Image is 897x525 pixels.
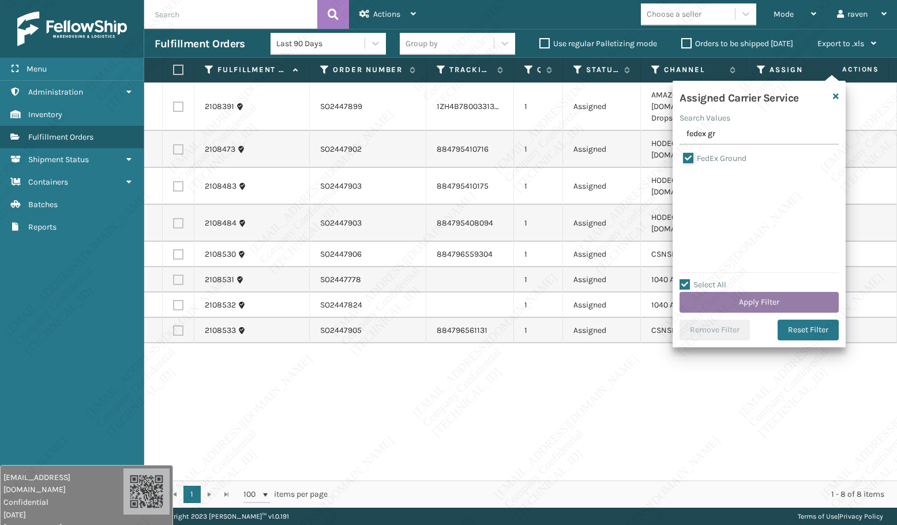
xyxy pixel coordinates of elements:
[563,82,641,131] td: Assigned
[839,512,883,520] a: Privacy Policy
[310,205,426,242] td: SO2447903
[563,267,641,292] td: Assigned
[205,101,234,112] a: 2108391
[28,110,62,119] span: Inventory
[514,82,563,131] td: 1
[680,280,726,290] label: Select All
[437,249,493,259] a: 884796559304
[243,489,261,500] span: 100
[310,168,426,205] td: SO2447903
[770,65,834,75] label: Assigned Carrier Service
[817,39,864,48] span: Export to .xls
[641,318,746,343] td: CSNSMA Wayfair
[641,82,746,131] td: AMAZOWA-DS [DOMAIN_NAME] Dropship
[344,489,884,500] div: 1 - 8 of 8 items
[406,37,438,50] div: Group by
[27,64,47,74] span: Menu
[28,132,93,142] span: Fulfillment Orders
[774,9,794,19] span: Mode
[641,242,746,267] td: CSNSMA Wayfair
[205,217,237,229] a: 2108484
[683,153,746,163] label: FedEx Ground
[183,486,201,503] a: 1
[681,39,793,48] label: Orders to be shipped [DATE]
[563,168,641,205] td: Assigned
[641,168,746,205] td: HODEGA Home [DOMAIN_NAME]
[205,249,236,260] a: 2108530
[641,292,746,318] td: 1040 Aaron's LLC
[3,509,123,521] span: [DATE]
[798,512,838,520] a: Terms of Use
[310,131,426,168] td: SO2447902
[205,299,236,311] a: 2108532
[28,155,89,164] span: Shipment Status
[586,65,618,75] label: Status
[437,325,487,335] a: 884796561131
[680,88,799,105] h4: Assigned Carrier Service
[563,292,641,318] td: Assigned
[563,205,641,242] td: Assigned
[3,471,123,496] span: [EMAIL_ADDRESS][DOMAIN_NAME]
[437,181,489,191] a: 884795410175
[437,144,489,154] a: 884795410716
[28,222,57,232] span: Reports
[205,325,236,336] a: 2108533
[17,12,127,46] img: logo
[28,200,58,209] span: Batches
[310,318,426,343] td: SO2447905
[641,131,746,168] td: HODEGA Home [DOMAIN_NAME]
[205,181,237,192] a: 2108483
[310,242,426,267] td: SO2447906
[514,168,563,205] td: 1
[437,102,517,111] a: 1ZH4B7800331347698
[310,82,426,131] td: SO2447899
[806,60,886,79] span: Actions
[563,131,641,168] td: Assigned
[158,508,289,525] p: Copyright 2023 [PERSON_NAME]™ v 1.0.191
[778,320,839,340] button: Reset Filter
[310,267,426,292] td: SO2447778
[537,65,541,75] label: Quantity
[310,292,426,318] td: SO2447824
[680,292,839,313] button: Apply Filter
[563,318,641,343] td: Assigned
[798,508,883,525] div: |
[333,65,404,75] label: Order Number
[514,267,563,292] td: 1
[647,8,701,20] div: Choose a seller
[514,318,563,343] td: 1
[641,267,746,292] td: 1040 Aaron's LLC
[155,37,245,51] h3: Fulfillment Orders
[664,65,724,75] label: Channel
[641,205,746,242] td: HODEGA Home [DOMAIN_NAME]
[514,205,563,242] td: 1
[563,242,641,267] td: Assigned
[205,274,234,286] a: 2108531
[514,242,563,267] td: 1
[205,144,235,155] a: 2108473
[276,37,366,50] div: Last 90 Days
[539,39,657,48] label: Use regular Palletizing mode
[680,320,750,340] button: Remove Filter
[373,9,400,19] span: Actions
[514,292,563,318] td: 1
[680,112,730,124] label: Search Values
[28,177,68,187] span: Containers
[217,65,287,75] label: Fulfillment Order Id
[243,486,328,503] span: items per page
[437,218,493,228] a: 884795408094
[28,87,83,97] span: Administration
[3,496,123,508] span: Confidential
[449,65,491,75] label: Tracking Number
[514,131,563,168] td: 1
